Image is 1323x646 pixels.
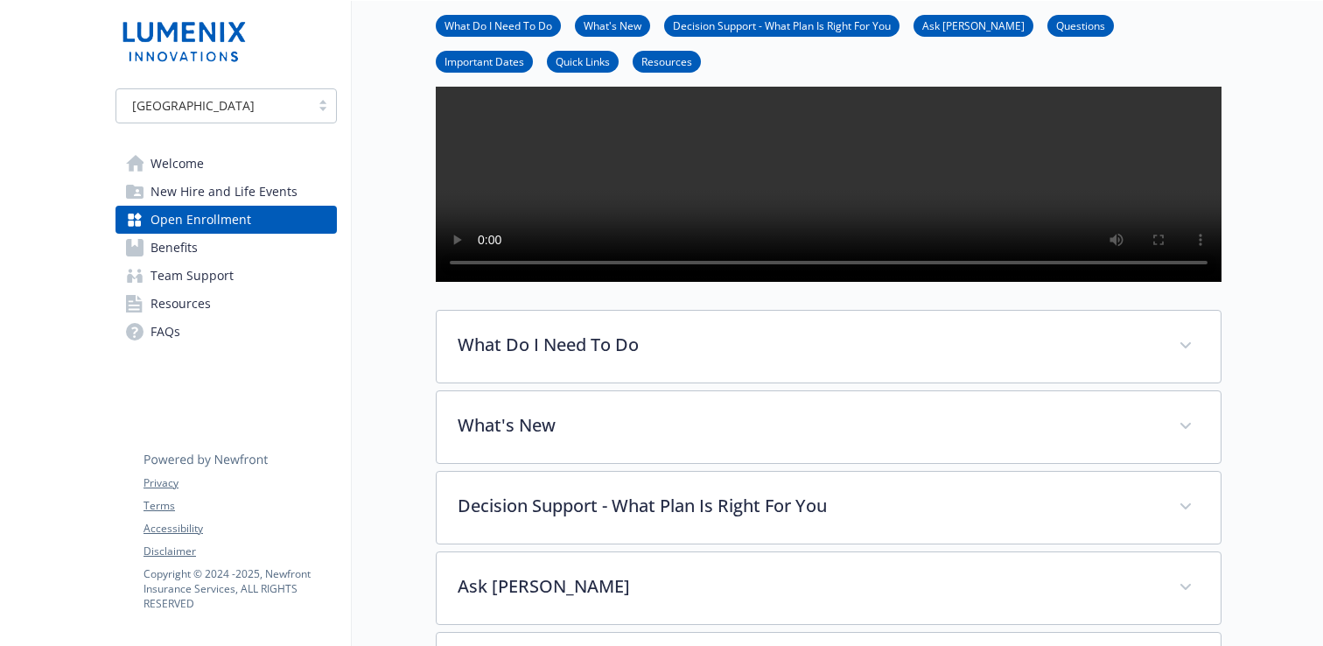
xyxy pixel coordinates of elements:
a: Decision Support - What Plan Is Right For You [664,17,899,33]
a: Important Dates [436,53,533,69]
span: [GEOGRAPHIC_DATA] [132,96,255,115]
div: What Do I Need To Do [437,311,1221,383]
span: Open Enrollment [150,206,251,234]
a: Accessibility [143,521,336,537]
a: Team Support [115,262,337,290]
div: What's New [437,391,1221,463]
a: Open Enrollment [115,206,337,234]
a: Resources [115,290,337,318]
a: Ask [PERSON_NAME] [913,17,1033,33]
p: Copyright © 2024 - 2025 , Newfront Insurance Services, ALL RIGHTS RESERVED [143,566,336,611]
span: Resources [150,290,211,318]
span: [GEOGRAPHIC_DATA] [125,96,301,115]
span: Welcome [150,150,204,178]
a: What's New [575,17,650,33]
a: Terms [143,498,336,514]
a: What Do I Need To Do [436,17,561,33]
a: Benefits [115,234,337,262]
p: Ask [PERSON_NAME] [458,573,1158,600]
p: What's New [458,412,1158,439]
p: Decision Support - What Plan Is Right For You [458,493,1158,519]
a: Resources [633,53,701,69]
span: Benefits [150,234,198,262]
p: What Do I Need To Do [458,332,1158,358]
a: Privacy [143,475,336,491]
a: Questions [1047,17,1114,33]
div: Decision Support - What Plan Is Right For You [437,472,1221,544]
a: Welcome [115,150,337,178]
a: New Hire and Life Events [115,178,337,206]
span: Team Support [150,262,234,290]
span: New Hire and Life Events [150,178,297,206]
span: FAQs [150,318,180,346]
a: FAQs [115,318,337,346]
div: Ask [PERSON_NAME] [437,552,1221,624]
a: Quick Links [547,53,619,69]
a: Disclaimer [143,544,336,559]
